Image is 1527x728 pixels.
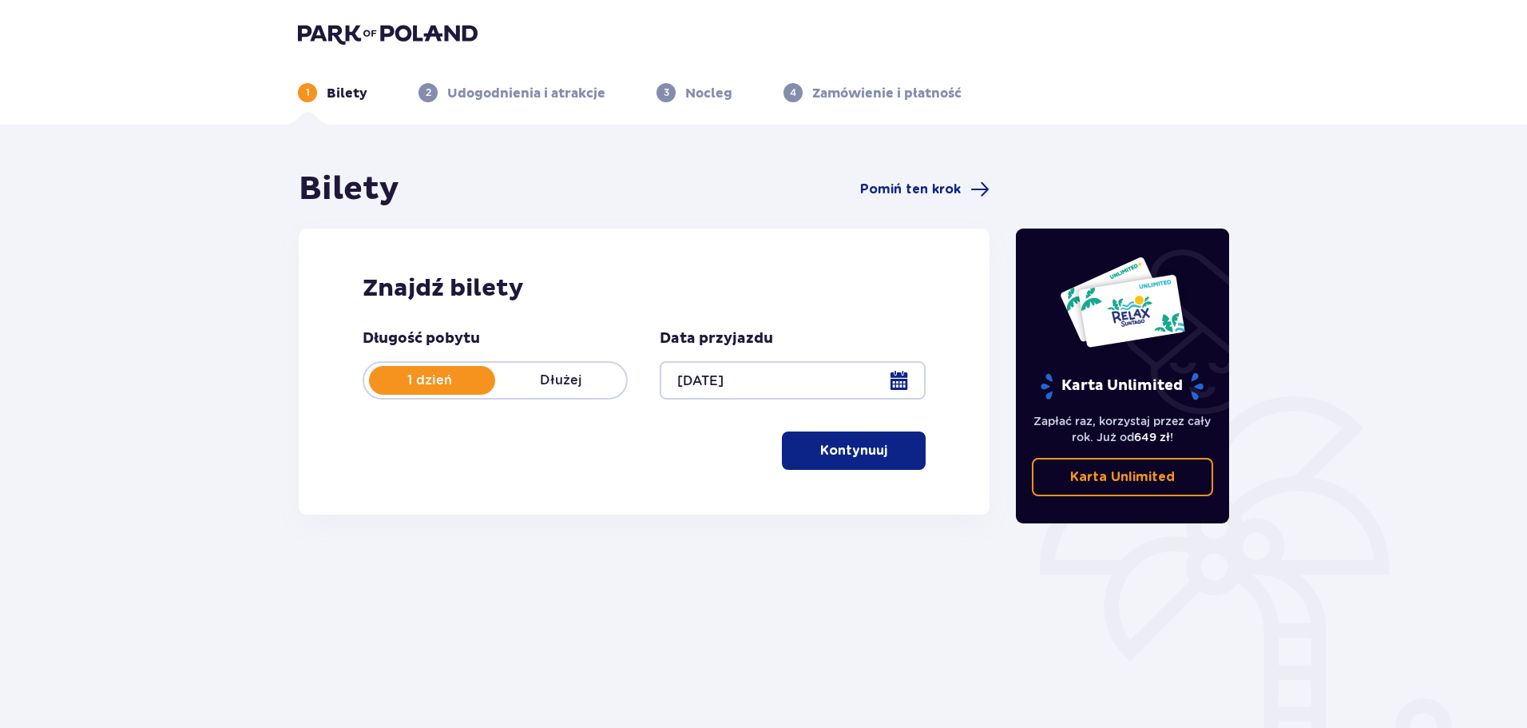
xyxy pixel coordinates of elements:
[418,83,605,102] div: 2Udogodnienia i atrakcje
[812,85,962,102] p: Zamówienie i płatność
[364,372,495,389] p: 1 dzień
[790,86,796,100] p: 4
[656,83,732,102] div: 3Nocleg
[426,86,431,100] p: 2
[1039,372,1205,400] p: Karta Unlimited
[660,329,773,348] p: Data przyjazdu
[685,85,732,102] p: Nocleg
[327,85,367,102] p: Bilety
[783,83,962,102] div: 4Zamówienie i płatność
[1070,468,1175,486] p: Karta Unlimited
[363,273,926,304] h2: Znajdź bilety
[1032,413,1214,445] p: Zapłać raz, korzystaj przez cały rok. Już od !
[447,85,605,102] p: Udogodnienia i atrakcje
[860,180,990,199] a: Pomiń ten krok
[495,372,626,389] p: Dłużej
[298,22,478,45] img: Park of Poland logo
[782,432,926,470] button: Kontynuuj
[363,329,480,348] p: Długość pobytu
[306,86,310,100] p: 1
[299,169,399,209] h1: Bilety
[820,442,887,459] p: Kontynuuj
[1059,256,1186,348] img: Dwie karty całoroczne do Suntago z napisem 'UNLIMITED RELAX', na białym tle z tropikalnymi liśćmi...
[298,83,367,102] div: 1Bilety
[860,181,961,198] span: Pomiń ten krok
[1032,458,1214,496] a: Karta Unlimited
[1134,431,1170,444] span: 649 zł
[664,86,669,100] p: 3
